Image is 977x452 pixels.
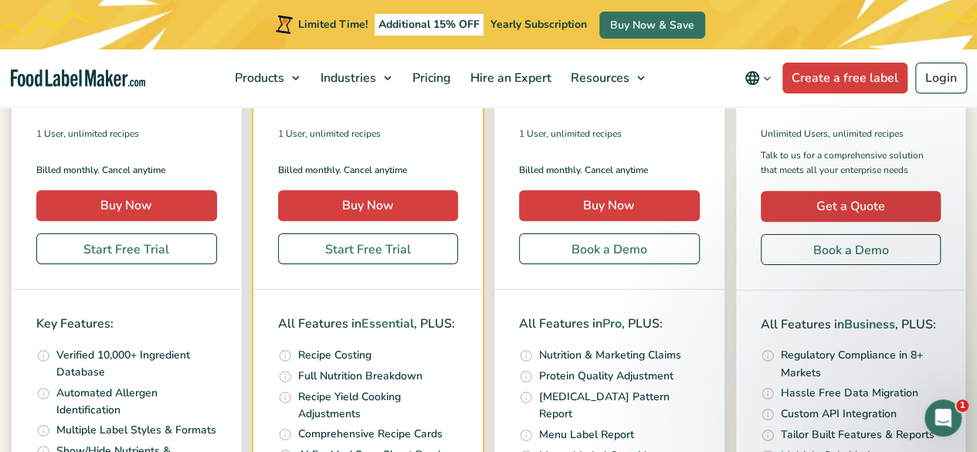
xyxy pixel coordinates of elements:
[546,127,622,141] span: , Unlimited Recipes
[278,314,459,335] p: All Features in , PLUS:
[519,314,700,335] p: All Features in , PLUS:
[36,163,217,178] p: Billed monthly. Cancel anytime
[63,127,139,141] span: , Unlimited Recipes
[539,347,681,364] p: Nutrition & Marketing Claims
[56,422,216,439] p: Multiple Label Styles & Formats
[466,70,553,87] span: Hire an Expert
[734,63,782,93] button: Change language
[602,315,622,332] span: Pro
[375,14,483,36] span: Additional 15% OFF
[519,190,700,221] a: Buy Now
[539,368,673,385] p: Protein Quality Adjustment
[226,49,307,107] a: Products
[519,163,700,178] p: Billed monthly. Cancel anytime
[56,385,217,420] p: Automated Allergen Identification
[519,233,700,264] a: Book a Demo
[781,427,935,444] p: Tailor Built Features & Reports
[278,127,305,141] span: 1 User
[761,234,941,265] a: Book a Demo
[561,49,653,107] a: Resources
[761,127,828,141] span: Unlimited Users
[519,127,546,141] span: 1 User
[461,49,558,107] a: Hire an Expert
[298,426,443,443] p: Comprehensive Recipe Cards
[956,399,969,412] span: 1
[408,70,453,87] span: Pricing
[298,347,371,364] p: Recipe Costing
[316,70,378,87] span: Industries
[298,368,422,385] p: Full Nutrition Breakdown
[539,427,634,444] p: Menu Label Report
[56,347,217,382] p: Verified 10,000+ Ingredient Database
[36,314,217,335] p: Key Features:
[924,399,962,437] iframe: Intercom live chat
[298,17,368,32] span: Limited Time!
[361,315,414,332] span: Essential
[305,127,381,141] span: , Unlimited Recipes
[11,70,145,87] a: Food Label Maker homepage
[230,70,286,87] span: Products
[761,191,941,222] a: Get a Quote
[278,233,459,264] a: Start Free Trial
[36,127,63,141] span: 1 User
[781,385,918,402] p: Hassle Free Data Migration
[539,389,700,423] p: [MEDICAL_DATA] Pattern Report
[761,315,941,335] p: All Features in , PLUS:
[311,49,399,107] a: Industries
[781,406,897,423] p: Custom API Integration
[490,17,587,32] span: Yearly Subscription
[566,70,631,87] span: Resources
[761,148,941,178] p: Talk to us for a comprehensive solution that meets all your enterprise needs
[844,316,895,333] span: Business
[915,63,967,93] a: Login
[36,233,217,264] a: Start Free Trial
[36,190,217,221] a: Buy Now
[278,190,459,221] a: Buy Now
[599,12,705,39] a: Buy Now & Save
[828,127,904,141] span: , Unlimited Recipes
[298,389,459,423] p: Recipe Yield Cooking Adjustments
[403,49,457,107] a: Pricing
[781,347,941,382] p: Regulatory Compliance in 8+ Markets
[278,163,459,178] p: Billed monthly. Cancel anytime
[782,63,907,93] a: Create a free label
